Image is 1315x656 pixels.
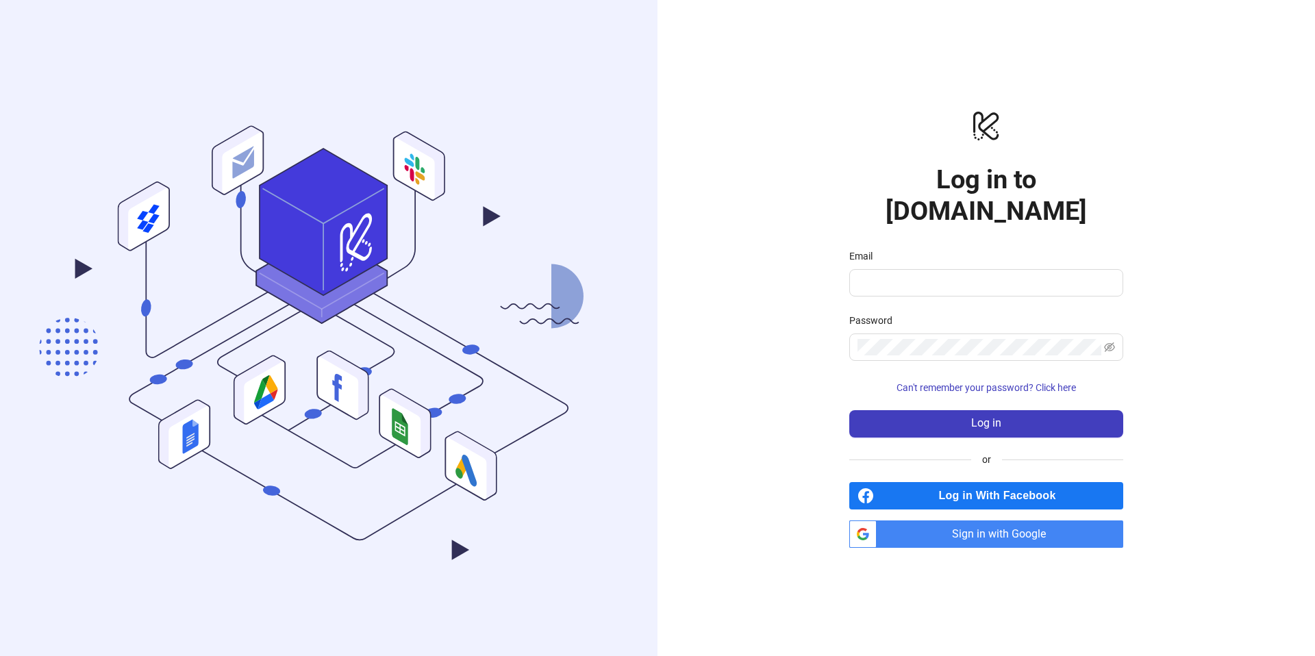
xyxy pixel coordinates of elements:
[849,313,901,328] label: Password
[1104,342,1115,353] span: eye-invisible
[971,452,1002,467] span: or
[849,410,1123,438] button: Log in
[849,520,1123,548] a: Sign in with Google
[849,377,1123,399] button: Can't remember your password? Click here
[882,520,1123,548] span: Sign in with Google
[971,417,1001,429] span: Log in
[849,482,1123,509] a: Log in With Facebook
[857,339,1101,355] input: Password
[849,164,1123,227] h1: Log in to [DOMAIN_NAME]
[857,275,1112,291] input: Email
[897,382,1076,393] span: Can't remember your password? Click here
[849,249,881,264] label: Email
[849,382,1123,393] a: Can't remember your password? Click here
[879,482,1123,509] span: Log in With Facebook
